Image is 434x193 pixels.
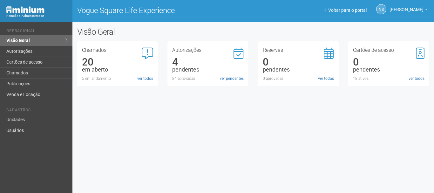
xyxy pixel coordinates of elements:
[353,67,424,72] div: pendentes
[6,13,68,19] div: Painel do Administrador
[353,76,424,81] div: 18 ativos
[263,48,334,53] h3: Reservas
[6,6,44,13] img: Minium
[82,48,153,53] h3: Chamados
[263,67,334,72] div: pendentes
[6,108,68,114] li: Cadastros
[6,29,68,35] li: Operacional
[376,4,386,14] a: NS
[390,8,428,13] a: [PERSON_NAME]
[82,76,153,81] div: 5 em andamento
[82,59,153,65] div: 20
[263,76,334,81] div: 0 aprovadas
[409,76,424,81] a: ver todos
[220,76,244,81] a: ver pendentes
[77,6,248,15] h1: Vogue Square Life Experience
[324,8,367,13] a: Voltar para o portal
[77,27,218,37] h2: Visão Geral
[82,67,153,72] div: em aberto
[137,76,153,81] a: ver todos
[172,59,244,65] div: 4
[318,76,334,81] a: ver todas
[390,1,424,12] span: Nicolle Silva
[172,48,244,53] h3: Autorizações
[353,48,424,53] h3: Cartões de acesso
[172,76,244,81] div: 84 aprovadas
[353,59,424,65] div: 0
[263,59,334,65] div: 0
[172,67,244,72] div: pendentes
